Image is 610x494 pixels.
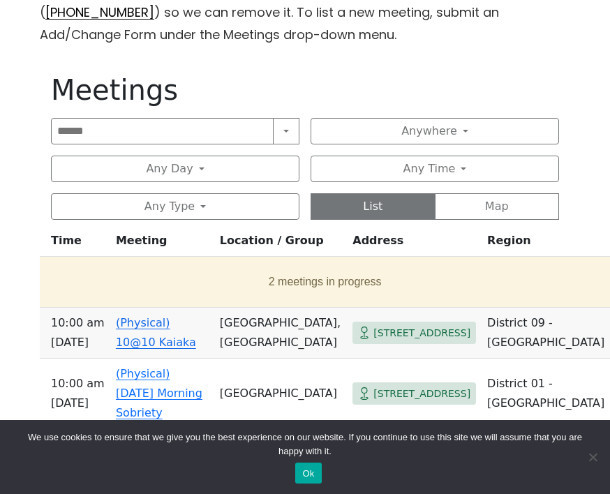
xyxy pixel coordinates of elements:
[21,431,589,458] span: We use cookies to ensure that we give you the best experience on our website. If you continue to ...
[214,231,347,257] th: Location / Group
[586,450,600,464] span: No
[311,156,559,182] button: Any Time
[51,156,299,182] button: Any Day
[214,308,347,359] td: [GEOGRAPHIC_DATA], [GEOGRAPHIC_DATA]
[311,118,559,144] button: Anywhere
[373,385,470,403] span: [STREET_ADDRESS]
[51,118,274,144] input: Search
[51,313,105,333] span: 10:00 AM
[295,463,321,484] button: Ok
[40,231,110,257] th: Time
[116,367,202,419] a: (Physical) [DATE] Morning Sobriety
[45,3,154,21] a: [PHONE_NUMBER]
[51,374,105,394] span: 10:00 AM
[273,118,299,144] button: Search
[347,231,482,257] th: Address
[311,193,436,220] button: List
[51,73,559,107] h1: Meetings
[51,193,299,220] button: Any Type
[214,359,347,429] td: [GEOGRAPHIC_DATA]
[116,316,196,349] a: (Physical) 10@10 Kaiaka
[51,394,105,413] span: [DATE]
[51,333,105,352] span: [DATE]
[45,262,604,301] button: 2 meetings in progress
[435,193,560,220] button: Map
[110,231,214,257] th: Meeting
[373,324,470,342] span: [STREET_ADDRESS]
